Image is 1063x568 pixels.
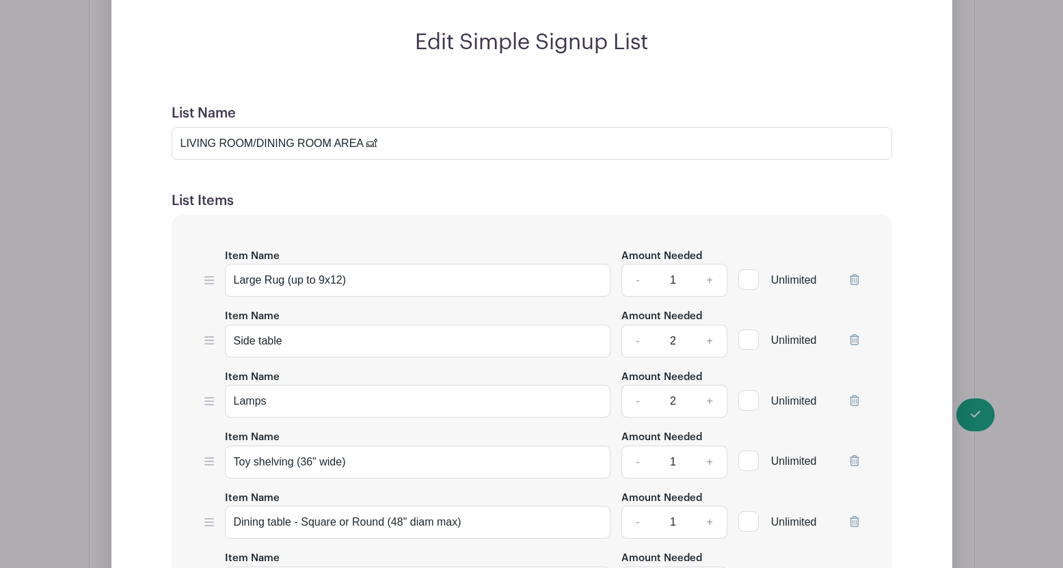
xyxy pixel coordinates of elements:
label: Item Name [225,370,280,386]
a: - [621,446,653,478]
label: Amount Needed [621,370,702,386]
a: + [692,325,727,357]
h5: List Items [172,193,892,209]
label: Amount Needed [621,551,702,567]
label: Item Name [225,491,280,506]
span: Unlimited [771,516,817,528]
input: e.g. Snacks or Check-in Attendees [225,385,611,418]
a: - [621,385,653,418]
a: - [621,506,653,539]
a: + [692,385,727,418]
a: - [621,264,653,297]
h2: Edit Simple Signup List [155,29,909,55]
label: Item Name [225,249,280,265]
input: e.g. Things or volunteers we need for the event [172,127,892,160]
label: Item Name [225,309,280,325]
input: e.g. Snacks or Check-in Attendees [225,325,611,357]
label: Item Name [225,430,280,446]
span: Unlimited [771,334,817,346]
input: e.g. Snacks or Check-in Attendees [225,264,611,297]
span: Unlimited [771,395,817,407]
label: Amount Needed [621,249,702,265]
label: Amount Needed [621,430,702,446]
a: + [692,506,727,539]
label: Amount Needed [621,309,702,325]
input: e.g. Snacks or Check-in Attendees [225,446,611,478]
label: Amount Needed [621,491,702,506]
span: Unlimited [771,274,817,286]
a: - [621,325,653,357]
label: List Name [172,105,236,122]
a: + [692,264,727,297]
a: + [692,446,727,478]
span: Unlimited [771,455,817,467]
label: Item Name [225,551,280,567]
input: e.g. Snacks or Check-in Attendees [225,506,611,539]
